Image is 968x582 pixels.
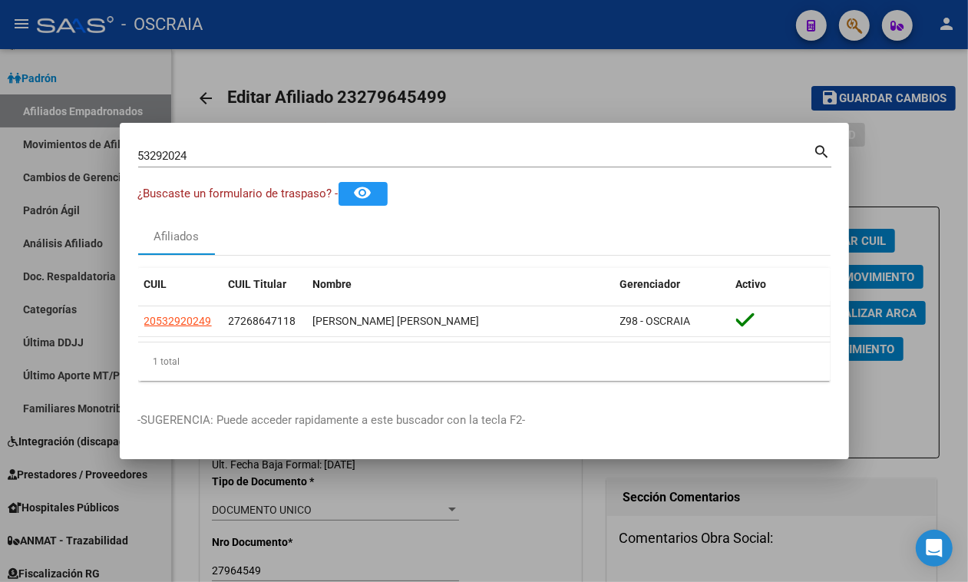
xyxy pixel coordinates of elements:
[229,278,287,290] span: CUIL Titular
[144,278,167,290] span: CUIL
[138,187,339,200] span: ¿Buscaste un formulario de traspaso? -
[736,278,767,290] span: Activo
[614,268,730,301] datatable-header-cell: Gerenciador
[313,278,352,290] span: Nombre
[814,141,831,160] mat-icon: search
[223,268,307,301] datatable-header-cell: CUIL Titular
[313,312,608,330] div: [PERSON_NAME] [PERSON_NAME]
[229,315,296,327] span: 27268647118
[620,315,691,327] span: Z98 - OSCRAIA
[154,228,199,246] div: Afiliados
[916,530,953,567] div: Open Intercom Messenger
[730,268,831,301] datatable-header-cell: Activo
[620,278,681,290] span: Gerenciador
[138,268,223,301] datatable-header-cell: CUIL
[307,268,614,301] datatable-header-cell: Nombre
[354,184,372,202] mat-icon: remove_red_eye
[138,412,831,429] p: -SUGERENCIA: Puede acceder rapidamente a este buscador con la tecla F2-
[144,315,212,327] span: 20532920249
[138,342,831,381] div: 1 total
